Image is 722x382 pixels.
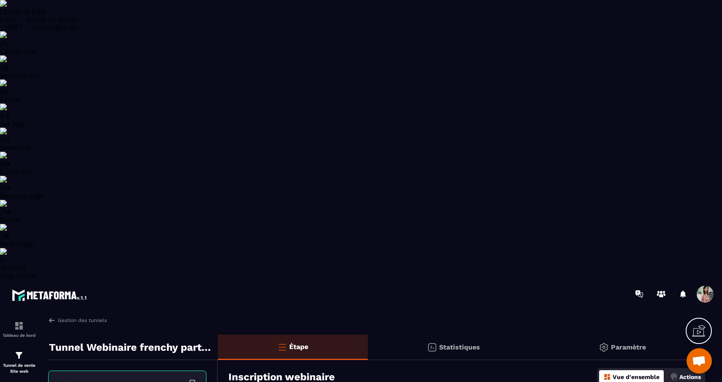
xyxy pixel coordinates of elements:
[613,374,660,380] p: Vue d'ensemble
[2,344,36,381] a: formationformationTunnel de vente Site web
[599,342,609,352] img: setting-gr.5f69749f.svg
[2,363,36,374] p: Tunnel de vente Site web
[289,343,308,351] p: Étape
[14,350,24,360] img: formation
[611,343,646,351] p: Paramètre
[427,342,437,352] img: stats.20deebd0.svg
[439,343,480,351] p: Statistiques
[2,314,36,344] a: formationformationTableau de bord
[48,317,56,324] img: arrow
[277,342,287,352] img: bars-o.4a397970.svg
[679,374,701,380] p: Actions
[48,317,107,324] a: Gestion des tunnels
[687,348,712,374] div: Ouvrir le chat
[670,373,678,381] img: actions.d6e523a2.png
[12,287,88,303] img: logo
[49,339,212,356] p: Tunnel Webinaire frenchy partners
[603,373,611,381] img: dashboard-orange.40269519.svg
[2,333,36,338] p: Tableau de bord
[14,321,24,331] img: formation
